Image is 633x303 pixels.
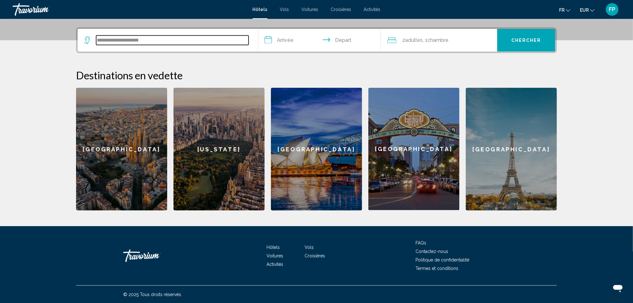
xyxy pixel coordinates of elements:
button: Check in and out dates [258,29,381,52]
span: , 1 [423,36,449,45]
span: FP [609,6,616,13]
a: Croisières [305,253,325,258]
div: Search widget [78,29,555,52]
a: Activités [267,262,283,267]
a: Voitures [302,7,318,12]
a: [GEOGRAPHIC_DATA] [466,88,557,210]
button: Chercher [497,29,555,52]
span: Adultes [405,37,423,43]
button: User Menu [604,3,620,16]
a: Politique de confidentialité [416,257,469,262]
span: Chercher [511,38,541,43]
a: Contactez-nous [416,249,448,254]
a: Voitures [267,253,283,258]
a: Termes et conditions [416,266,458,271]
button: Travelers: 2 adults, 0 children [381,29,497,52]
a: Hôtels [267,245,280,250]
a: [GEOGRAPHIC_DATA] [368,88,460,210]
a: FAQs [416,240,426,245]
a: Travorium [13,3,246,16]
a: [GEOGRAPHIC_DATA] [271,88,362,210]
button: Change currency [580,5,595,14]
iframe: Bouton de lancement de la fenêtre de messagerie [608,278,628,298]
a: Vols [305,245,314,250]
a: Croisières [331,7,351,12]
span: EUR [580,8,589,13]
span: Chambre [427,37,449,43]
span: fr [559,8,564,13]
a: [US_STATE] [173,88,265,210]
a: Travorium [123,246,186,265]
a: [GEOGRAPHIC_DATA] [76,88,167,210]
button: Change language [559,5,570,14]
span: © 2025 Tous droits réservés. [123,292,182,297]
a: Vols [280,7,289,12]
span: 2 [402,36,423,45]
a: Activités [364,7,381,12]
a: Hôtels [253,7,267,12]
h2: Destinations en vedette [76,69,557,81]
